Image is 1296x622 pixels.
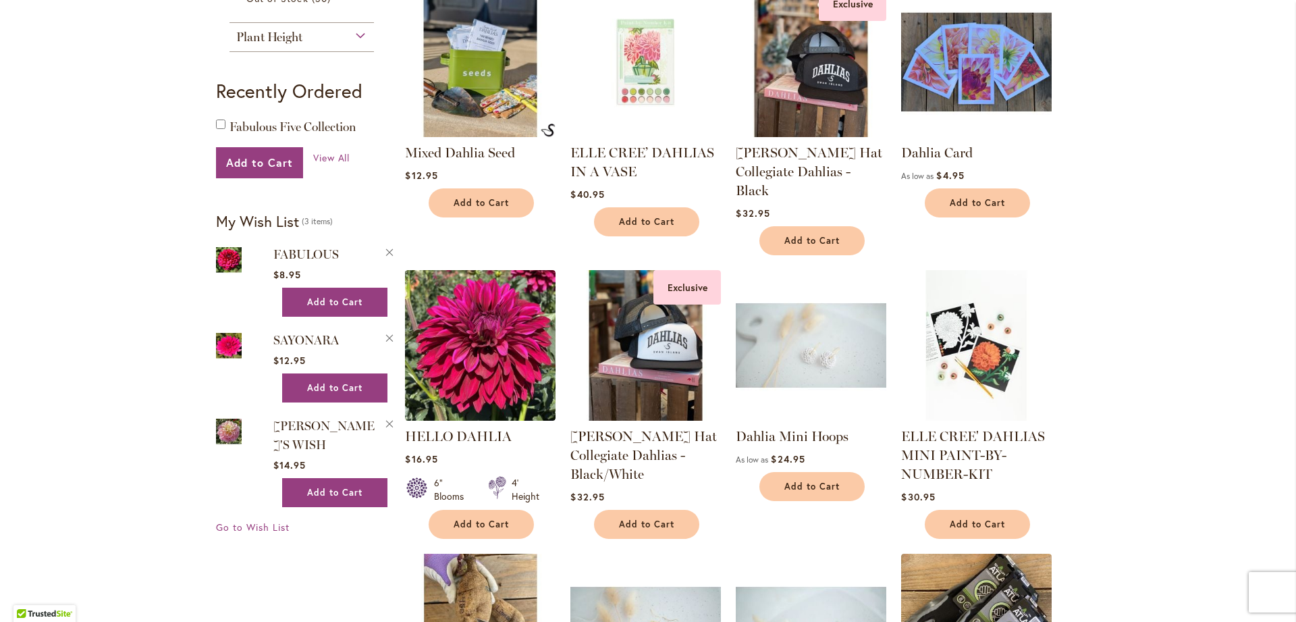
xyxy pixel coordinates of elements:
[313,151,350,165] a: View All
[736,455,768,465] span: As low as
[936,169,964,182] span: $4.95
[216,211,299,231] strong: My Wish List
[541,124,556,137] img: Mixed Dahlia Seed
[901,428,1045,482] a: ELLE CREE' DAHLIAS MINI PAINT-BY-NUMBER-KIT
[570,188,604,201] span: $40.95
[216,521,290,534] span: Go to Wish List
[273,333,339,348] a: SAYONARA
[570,428,717,482] a: [PERSON_NAME] Hat Collegiate Dahlias - Black/White
[10,574,48,612] iframe: Launch Accessibility Center
[759,472,865,501] button: Add to Cart
[950,519,1005,530] span: Add to Cart
[454,519,509,530] span: Add to Cart
[273,268,301,281] span: $8.95
[313,151,350,164] span: View All
[302,216,333,226] span: 3 items
[405,411,556,423] a: Hello Dahlia
[784,481,840,492] span: Add to Cart
[512,476,539,503] div: 4' Height
[216,330,242,361] img: SAYONARA
[950,197,1005,209] span: Add to Cart
[273,247,339,262] a: FABULOUS
[429,510,534,539] button: Add to Cart
[619,519,674,530] span: Add to Cart
[282,373,387,403] button: Add to Cart
[273,419,375,452] a: [PERSON_NAME]'S WISH
[619,216,674,228] span: Add to Cart
[216,330,242,363] a: SAYONARA
[736,428,848,444] a: Dahlia Mini Hoops
[282,478,387,507] button: Add to Cart
[901,145,973,161] a: Dahlia Card
[282,288,387,317] button: Add to Cart
[216,416,242,446] img: Gabbie's Wish
[405,145,515,161] a: Mixed Dahlia Seed
[570,270,721,421] img: SID Grafletics Hat Collegiate Dahlias - Black/White
[901,490,935,503] span: $30.95
[736,127,886,140] a: SID Grafletics Hat Collegiate Dahlias - Black Exclusive
[594,207,699,236] button: Add to Cart
[226,155,293,170] span: Add to Cart
[216,78,362,103] strong: Recently Ordered
[273,354,306,367] span: $12.95
[901,411,1052,423] a: ELLE CREE' DAHLIAS MINI PAINT-BY-NUMBER-KIT
[434,476,472,503] div: 6" Blooms
[901,127,1052,140] a: Group shot of Dahlia Cards
[216,416,242,449] a: Gabbie's Wish
[405,270,556,421] img: Hello Dahlia
[273,459,306,471] span: $14.95
[454,197,509,209] span: Add to Cart
[216,147,303,178] button: Add to Cart
[570,411,721,423] a: SID Grafletics Hat Collegiate Dahlias - Black/White Exclusive
[736,145,882,199] a: [PERSON_NAME] Hat Collegiate Dahlias - Black
[405,127,556,140] a: Mixed Dahlia Seed Mixed Dahlia Seed
[925,510,1030,539] button: Add to Cart
[594,510,699,539] button: Add to Cart
[736,270,886,421] img: Dahlia Mini Hoops
[307,382,362,394] span: Add to Cart
[216,244,242,275] img: FABULOUS
[405,169,437,182] span: $12.95
[653,270,721,305] div: Exclusive
[429,188,534,217] button: Add to Cart
[784,235,840,247] span: Add to Cart
[925,188,1030,217] button: Add to Cart
[230,120,356,134] a: Fabulous Five Collection
[736,207,769,219] span: $32.95
[771,452,805,465] span: $24.95
[216,244,242,278] a: FABULOUS
[759,226,865,255] button: Add to Cart
[736,411,886,423] a: Dahlia Mini Hoops
[901,270,1052,421] img: ELLE CREE' DAHLIAS MINI PAINT-BY-NUMBER-KIT
[216,521,290,534] a: Go to Wish List
[307,487,362,498] span: Add to Cart
[570,490,604,503] span: $32.95
[236,30,302,45] span: Plant Height
[405,452,437,465] span: $16.95
[570,127,721,140] a: ELLE CREE’ DAHLIAS IN A VASE
[901,171,934,181] span: As low as
[307,296,362,308] span: Add to Cart
[405,428,512,444] a: HELLO DAHLIA
[570,145,714,180] a: ELLE CREE’ DAHLIAS IN A VASE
